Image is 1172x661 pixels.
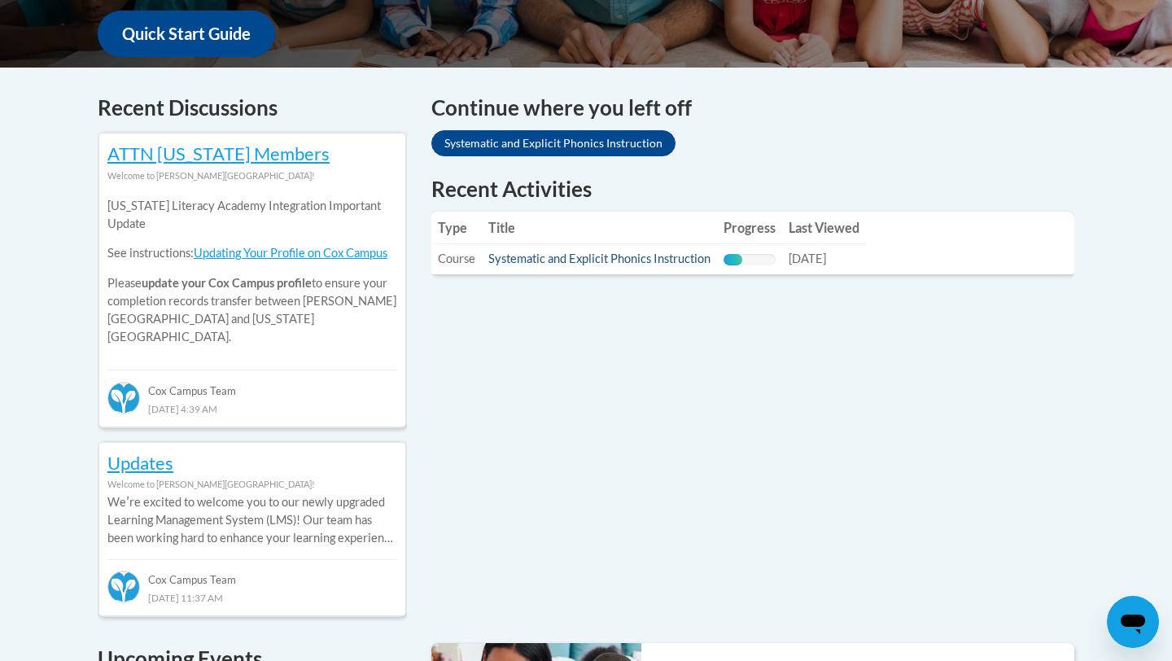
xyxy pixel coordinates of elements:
[717,212,782,244] th: Progress
[782,212,866,244] th: Last Viewed
[789,252,826,265] span: [DATE]
[724,254,742,265] div: Progress, %
[107,493,397,547] p: Weʹre excited to welcome you to our newly upgraded Learning Management System (LMS)! Our team has...
[98,92,407,124] h4: Recent Discussions
[438,252,475,265] span: Course
[107,475,397,493] div: Welcome to [PERSON_NAME][GEOGRAPHIC_DATA]!
[194,246,387,260] a: Updating Your Profile on Cox Campus
[107,167,397,185] div: Welcome to [PERSON_NAME][GEOGRAPHIC_DATA]!
[482,212,717,244] th: Title
[107,400,397,418] div: [DATE] 4:39 AM
[107,589,397,606] div: [DATE] 11:37 AM
[431,174,1074,204] h1: Recent Activities
[107,370,397,399] div: Cox Campus Team
[431,92,1074,124] h4: Continue where you left off
[107,185,397,358] div: Please to ensure your completion records transfer between [PERSON_NAME][GEOGRAPHIC_DATA] and [US_...
[431,130,676,156] a: Systematic and Explicit Phonics Instruction
[142,276,312,290] b: update your Cox Campus profile
[1107,596,1159,648] iframe: Button to launch messaging window
[488,252,711,265] a: Systematic and Explicit Phonics Instruction
[107,244,397,262] p: See instructions:
[107,571,140,603] img: Cox Campus Team
[107,382,140,414] img: Cox Campus Team
[431,212,482,244] th: Type
[107,142,330,164] a: ATTN [US_STATE] Members
[107,197,397,233] p: [US_STATE] Literacy Academy Integration Important Update
[107,452,173,474] a: Updates
[98,11,275,57] a: Quick Start Guide
[107,559,397,589] div: Cox Campus Team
